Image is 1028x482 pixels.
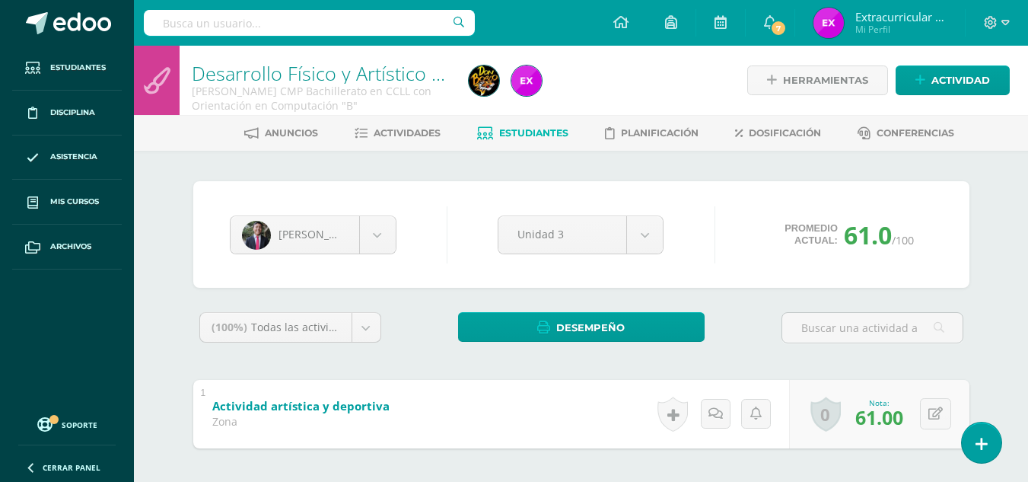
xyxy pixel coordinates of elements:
[251,320,440,334] span: Todas las actividades de esta unidad
[50,241,91,253] span: Archivos
[855,397,903,408] div: Nota:
[747,65,888,95] a: Herramientas
[458,312,705,342] a: Desempeño
[278,227,364,241] span: [PERSON_NAME]
[782,313,963,343] input: Buscar una actividad aquí...
[50,196,99,208] span: Mis cursos
[858,121,954,145] a: Conferencias
[62,420,97,430] span: Soporte
[355,121,441,145] a: Actividades
[855,9,947,24] span: Extracurricular Música
[735,121,821,145] a: Dosificación
[12,225,122,270] a: Archivos
[12,46,122,91] a: Estudiantes
[896,65,1010,95] a: Actividad
[244,121,318,145] a: Anuncios
[242,221,271,250] img: ec7d8b2036d4ad06a27ac65d0bc6e825.png
[770,20,787,37] span: 7
[498,216,663,254] a: Unidad 3
[265,127,318,139] span: Anuncios
[212,398,390,413] b: Actividad artística y deportiva
[844,219,892,251] span: 61.0
[12,136,122,180] a: Asistencia
[144,10,475,36] input: Busca un usuario...
[813,8,844,38] img: 15a074f41613a7f727dddaabd9de4821.png
[810,397,841,432] a: 0
[200,313,380,342] a: (100%)Todas las actividades de esta unidad
[621,127,699,139] span: Planificación
[192,62,450,84] h1: Desarrollo Físico y Artístico (Extracurricular)
[192,84,450,113] div: Quinto Bachillerato CMP Bachillerato en CCLL con Orientación en Computación 'B'
[877,127,954,139] span: Conferencias
[511,65,542,96] img: 15a074f41613a7f727dddaabd9de4821.png
[855,404,903,430] span: 61.00
[43,462,100,473] span: Cerrar panel
[212,320,247,334] span: (100%)
[231,216,396,254] a: [PERSON_NAME]
[477,121,568,145] a: Estudiantes
[192,60,569,86] a: Desarrollo Físico y Artístico (Extracurricular)
[50,151,97,163] span: Asistencia
[499,127,568,139] span: Estudiantes
[12,180,122,225] a: Mis cursos
[931,66,990,94] span: Actividad
[785,222,838,247] span: Promedio actual:
[212,394,469,419] a: Actividad artística y deportiva
[469,65,499,96] img: 51daec255f9cabefddb2cff9a8f95120.png
[50,62,106,74] span: Estudiantes
[783,66,868,94] span: Herramientas
[517,216,607,252] span: Unidad 3
[605,121,699,145] a: Planificación
[50,107,95,119] span: Disciplina
[855,23,947,36] span: Mi Perfil
[212,414,395,429] div: Zona
[749,127,821,139] span: Dosificación
[892,233,914,247] span: /100
[18,413,116,434] a: Soporte
[556,314,625,342] span: Desempeño
[12,91,122,136] a: Disciplina
[374,127,441,139] span: Actividades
